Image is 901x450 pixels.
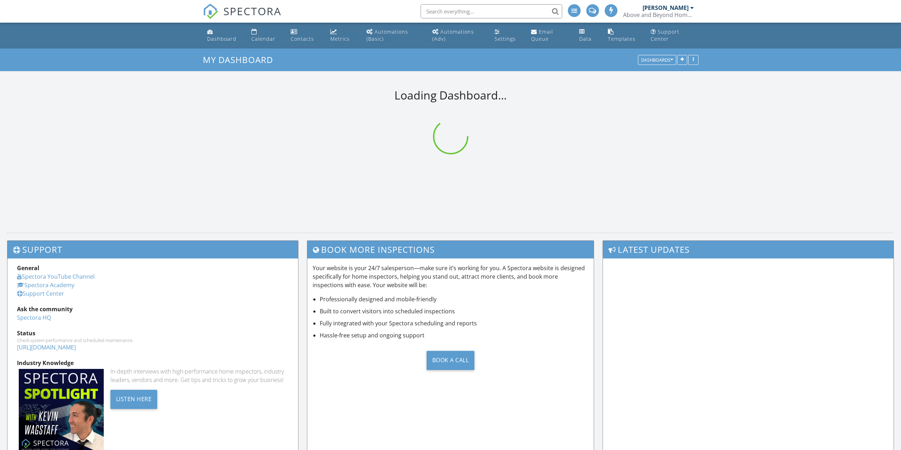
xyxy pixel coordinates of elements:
[641,58,673,63] div: Dashboards
[223,4,281,18] span: SPECTORA
[432,28,474,42] div: Automations (Adv)
[605,25,642,46] a: Templates
[330,35,350,42] div: Metrics
[207,35,236,42] div: Dashboard
[17,264,39,272] strong: General
[320,295,588,303] li: Professionally designed and mobile-friendly
[7,241,298,258] h3: Support
[17,329,289,337] div: Status
[17,343,76,351] a: [URL][DOMAIN_NAME]
[648,25,697,46] a: Support Center
[651,28,679,42] div: Support Center
[17,359,289,367] div: Industry Knowledge
[421,4,562,18] input: Search everything...
[204,25,243,46] a: Dashboard
[17,337,289,343] div: Check system performance and scheduled maintenance.
[623,11,694,18] div: Above and Beyond Home Solutions, LLC
[17,290,64,297] a: Support Center
[313,345,588,375] a: Book a Call
[17,281,74,289] a: Spectora Academy
[528,25,571,46] a: Email Queue
[288,25,322,46] a: Contacts
[576,25,599,46] a: Data
[643,4,689,11] div: [PERSON_NAME]
[327,25,358,46] a: Metrics
[110,367,289,384] div: In-depth interviews with high-performance home inspectors, industry leaders, vendors and more. Ge...
[17,273,95,280] a: Spectora YouTube Channel
[307,241,594,258] h3: Book More Inspections
[249,25,282,46] a: Calendar
[17,305,289,313] div: Ask the community
[579,35,592,42] div: Data
[291,35,314,42] div: Contacts
[203,10,281,24] a: SPECTORA
[531,28,553,42] div: Email Queue
[320,331,588,340] li: Hassle-free setup and ongoing support
[603,241,894,258] h3: Latest Updates
[17,314,51,321] a: Spectora HQ
[320,319,588,327] li: Fully integrated with your Spectora scheduling and reports
[364,25,424,46] a: Automations (Basic)
[366,28,408,42] div: Automations (Basic)
[110,394,158,402] a: Listen Here
[495,35,516,42] div: Settings
[313,264,588,289] p: Your website is your 24/7 salesperson—make sure it’s working for you. A Spectora website is desig...
[251,35,275,42] div: Calendar
[320,307,588,315] li: Built to convert visitors into scheduled inspections
[203,54,279,65] a: My Dashboard
[110,390,158,409] div: Listen Here
[427,351,475,370] div: Book a Call
[429,25,486,46] a: Automations (Advanced)
[203,4,218,19] img: The Best Home Inspection Software - Spectora
[608,35,635,42] div: Templates
[638,55,676,65] button: Dashboards
[492,25,523,46] a: Settings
